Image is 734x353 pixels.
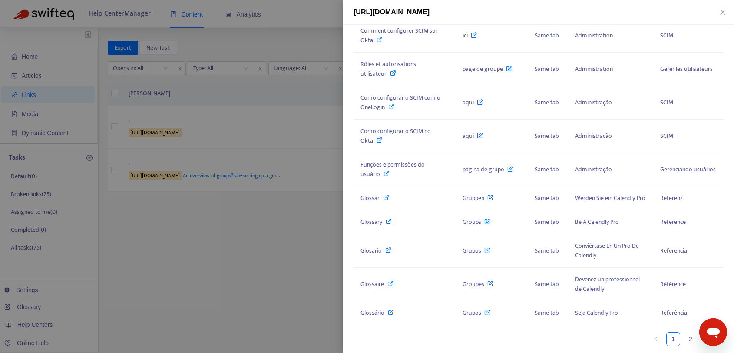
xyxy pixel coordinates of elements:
span: Administração [575,97,612,107]
span: Glossário [360,308,384,318]
span: SCIM [660,30,673,40]
span: SCIM [660,131,673,141]
span: Gerenciando usuários [660,164,716,174]
span: [URL][DOMAIN_NAME] [354,8,430,16]
li: Next Page [701,332,715,346]
span: Rôles et autorisations utilisateur [360,59,416,79]
li: 2 [684,332,698,346]
span: close [719,9,726,16]
span: Glossaire [360,279,384,289]
span: Be A Calendly Pro [575,217,619,227]
span: Administration [575,64,613,74]
span: page de groupe [463,64,512,74]
span: Same tab [535,217,559,227]
span: Same tab [535,246,559,256]
span: Werden Sie ein Calendly-Pro [575,193,645,203]
span: Glossary [360,217,382,227]
li: 1 [666,332,680,346]
span: Same tab [535,279,559,289]
span: Como configurar o SCIM no Okta [360,126,431,146]
span: Grupos [463,246,490,256]
a: 1 [667,333,680,346]
span: left [653,336,658,342]
span: Glossar [360,193,380,203]
a: 2 [684,333,697,346]
span: SCIM [660,97,673,107]
span: Same tab [535,308,559,318]
button: right [701,332,715,346]
button: left [649,332,663,346]
span: Grupos [463,308,490,318]
li: Previous Page [649,332,663,346]
span: Como configurar o SCIM com o OneLogin [360,93,440,112]
span: Referência [660,308,687,318]
span: aqui [463,131,483,141]
span: ici [463,30,477,40]
span: Devenez un professionnel de Calendly [575,274,640,294]
span: Reference [660,217,686,227]
span: Same tab [535,164,559,174]
span: Referencia [660,246,687,256]
span: Comment configurer SCIM sur Okta [360,26,438,45]
span: Référence [660,279,686,289]
span: Same tab [535,97,559,107]
span: Same tab [535,193,559,203]
span: Funções e permissões do usuário [360,160,425,179]
span: Gruppen [463,193,493,203]
span: Groupes [463,279,493,289]
span: Conviértase En Un Pro De Calendly [575,241,639,260]
span: página de grupo [463,164,513,174]
span: Administration [575,30,613,40]
span: Referenz [660,193,683,203]
span: Same tab [535,131,559,141]
span: Seja Calendly Pro [575,308,618,318]
span: aqui [463,97,483,107]
span: Groups [463,217,490,227]
span: Same tab [535,30,559,40]
button: Close [717,8,729,17]
span: Same tab [535,64,559,74]
span: Administração [575,131,612,141]
span: Gérer les utilisateurs [660,64,713,74]
span: Administração [575,164,612,174]
span: Glosario [360,246,382,256]
iframe: Button to launch messaging window [699,318,727,346]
